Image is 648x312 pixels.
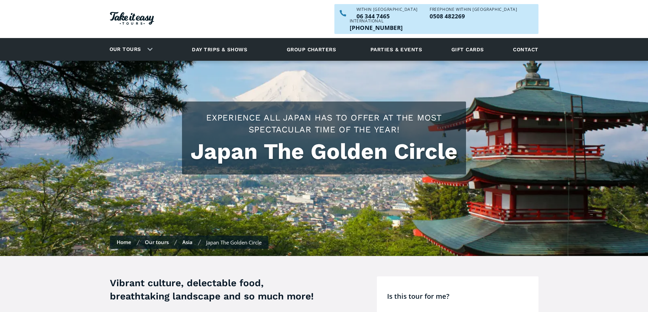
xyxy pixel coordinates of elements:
h3: Vibrant culture, delectable food, breathtaking landscape and so much more! [110,276,321,303]
p: 06 344 7465 [356,13,418,19]
a: Homepage [110,8,154,30]
a: Call us within NZ on 063447465 [356,13,418,19]
a: Call us outside of NZ on +6463447465 [350,25,403,31]
a: Parties & events [367,40,426,59]
nav: Breadcrumbs [110,236,268,249]
a: Our tours [104,41,146,57]
div: Japan The Golden Circle [206,239,262,246]
div: WITHIN [GEOGRAPHIC_DATA] [356,7,418,12]
a: Contact [510,40,542,59]
a: Day trips & shows [183,40,256,59]
h2: Experience all Japan has to offer at the most spectacular time of the year! [189,112,459,135]
a: Call us freephone within NZ on 0508482269 [430,13,517,19]
h4: Is this tour for me? [387,292,535,301]
a: Our tours [145,239,169,245]
div: Our tours [101,40,158,59]
img: Take it easy Tours logo [110,12,154,25]
div: International [350,19,403,23]
a: Group charters [278,40,345,59]
p: [PHONE_NUMBER] [350,25,403,31]
a: Home [117,239,131,245]
h1: Japan The Golden Circle [189,139,459,164]
a: Gift cards [448,40,487,59]
p: 0508 482269 [430,13,517,19]
a: Asia [182,239,193,245]
div: Freephone WITHIN [GEOGRAPHIC_DATA] [430,7,517,12]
